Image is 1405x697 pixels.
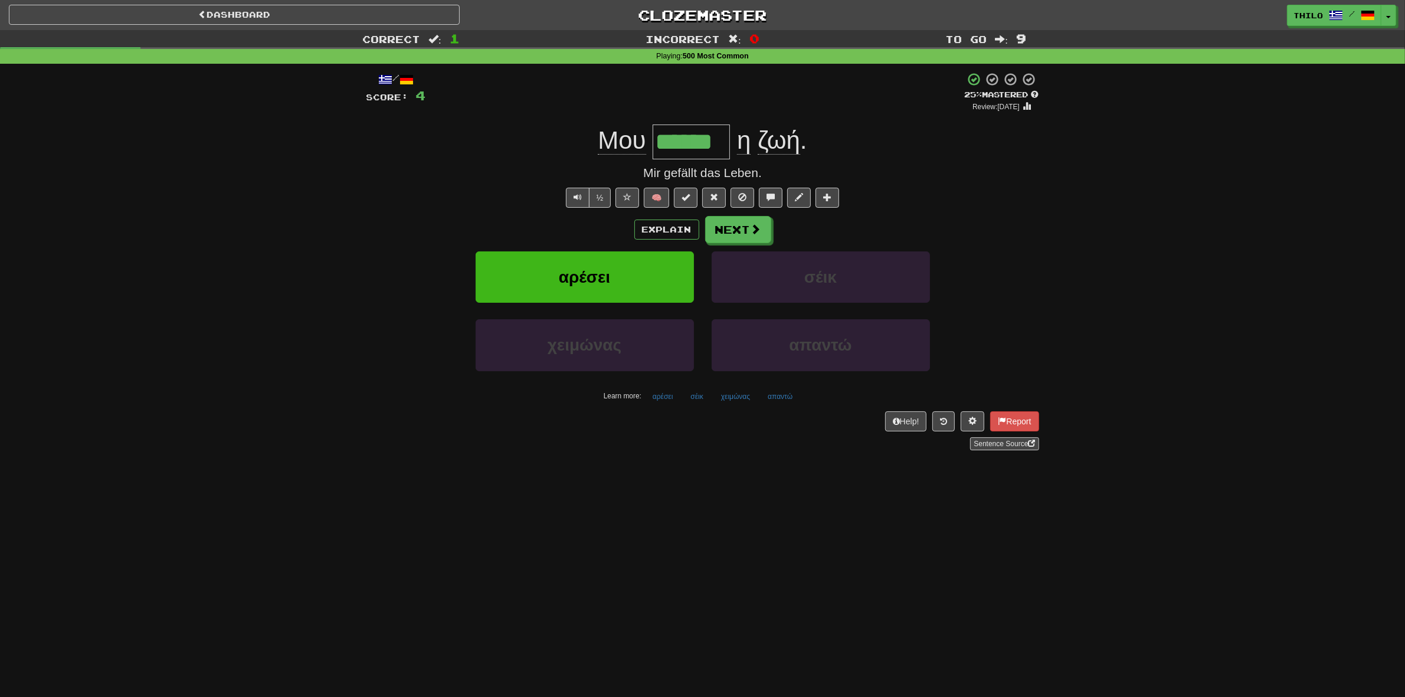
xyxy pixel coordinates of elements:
span: 25 % [965,90,982,99]
button: αρέσει [646,388,680,405]
a: Sentence Source [970,437,1039,450]
a: Dashboard [9,5,460,25]
button: 🧠 [644,188,669,208]
button: Set this sentence to 100% Mastered (alt+m) [674,188,697,208]
span: To go [945,33,987,45]
button: Favorite sentence (alt+f) [615,188,639,208]
span: 4 [416,88,426,103]
button: Edit sentence (alt+d) [787,188,811,208]
span: 0 [749,31,759,45]
span: η [737,126,751,155]
button: απαντώ [761,388,799,405]
button: Add to collection (alt+a) [816,188,839,208]
button: ½ [589,188,611,208]
button: Help! [885,411,927,431]
button: Reset to 0% Mastered (alt+r) [702,188,726,208]
span: Μου [598,126,646,155]
button: απαντώ [712,319,930,371]
span: Correct [362,33,420,45]
span: 1 [450,31,460,45]
span: 9 [1016,31,1026,45]
div: Mir gefällt das Leben. [366,164,1039,182]
button: Next [705,216,771,243]
small: Learn more: [604,392,641,400]
strong: 500 Most Common [683,52,749,60]
span: / [1349,9,1355,18]
span: Thilo [1293,10,1323,21]
div: / [366,72,426,87]
span: : [728,34,741,44]
span: Incorrect [646,33,720,45]
a: Clozemaster [477,5,928,25]
button: Explain [634,220,699,240]
span: χειμώνας [548,336,621,354]
button: Discuss sentence (alt+u) [759,188,782,208]
span: Score: [366,92,409,102]
button: αρέσει [476,251,694,303]
button: Ignore sentence (alt+i) [731,188,754,208]
span: : [428,34,441,44]
span: απαντώ [789,336,851,354]
span: αρέσει [559,268,610,286]
button: Play sentence audio (ctl+space) [566,188,589,208]
button: χειμώνας [715,388,756,405]
a: Thilo / [1287,5,1381,26]
button: σέικ [684,388,709,405]
button: σέικ [712,251,930,303]
button: Round history (alt+y) [932,411,955,431]
span: σέικ [804,268,837,286]
button: χειμώνας [476,319,694,371]
span: . [730,126,807,155]
small: Review: [DATE] [972,103,1020,111]
span: ζωή [758,126,800,155]
button: Report [990,411,1039,431]
span: : [995,34,1008,44]
div: Mastered [965,90,1039,100]
div: Text-to-speech controls [564,188,611,208]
